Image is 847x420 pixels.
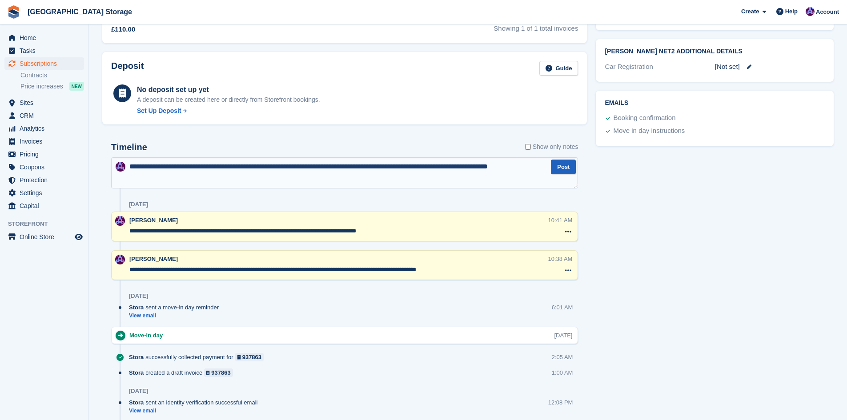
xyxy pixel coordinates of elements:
div: Move in day instructions [613,126,685,136]
h2: Deposit [111,61,144,76]
span: Help [785,7,798,16]
a: menu [4,109,84,122]
span: Online Store [20,231,73,243]
span: Create [741,7,759,16]
img: Hollie Harvey [115,255,125,264]
a: menu [4,148,84,160]
div: 12:08 PM [548,398,573,407]
span: Stora [129,303,144,312]
span: Pricing [20,148,73,160]
a: 937863 [204,368,233,377]
div: No deposit set up yet [137,84,320,95]
a: Guide [539,61,578,76]
span: Storefront [8,220,88,228]
a: Preview store [73,232,84,242]
div: sent a move-in day reminder [129,303,223,312]
a: menu [4,32,84,44]
a: 937863 [235,353,264,361]
div: £110.00 [111,24,156,35]
h2: Timeline [111,142,147,152]
a: Contracts [20,71,84,80]
img: Hollie Harvey [115,216,125,226]
div: 2:05 AM [552,353,573,361]
div: sent an identity verification successful email [129,398,262,407]
img: stora-icon-8386f47178a22dfd0bd8f6a31ec36ba5ce8667c1dd55bd0f319d3a0aa187defe.svg [7,5,20,19]
a: menu [4,200,84,212]
span: CRM [20,109,73,122]
span: Home [20,32,73,44]
a: View email [129,407,262,415]
div: NEW [69,82,84,91]
p: A deposit can be created here or directly from Storefront bookings. [137,95,320,104]
div: [DATE] [129,201,148,208]
span: Invoices [20,135,73,148]
span: Price increases [20,82,63,91]
div: [DATE] [554,331,573,340]
a: Price increases NEW [20,81,84,91]
div: created a draft invoice [129,368,237,377]
h2: [PERSON_NAME] Net2 Additional Details [605,48,825,55]
span: [PERSON_NAME] [129,217,178,224]
span: Stora [129,368,144,377]
a: View email [129,312,223,320]
div: Booking confirmation [613,113,675,124]
div: 10:41 AM [548,216,573,224]
span: Subscriptions [20,57,73,70]
span: Settings [20,187,73,199]
span: Stora [129,353,144,361]
span: Tasks [20,44,73,57]
a: menu [4,122,84,135]
span: Protection [20,174,73,186]
div: 1:00 AM [552,368,573,377]
a: menu [4,57,84,70]
a: [GEOGRAPHIC_DATA] Storage [24,4,136,19]
a: menu [4,231,84,243]
div: Move-in day [129,331,167,340]
div: 937863 [211,368,230,377]
a: menu [4,161,84,173]
span: Stora [129,398,144,407]
a: menu [4,44,84,57]
img: Hollie Harvey [116,162,125,172]
span: Capital [20,200,73,212]
a: menu [4,96,84,109]
a: menu [4,187,84,199]
h2: Emails [605,100,825,107]
a: menu [4,135,84,148]
span: Sites [20,96,73,109]
div: 10:38 AM [548,255,573,263]
div: 937863 [242,353,261,361]
a: Set Up Deposit [137,106,320,116]
img: Hollie Harvey [806,7,815,16]
button: Post [551,160,576,174]
div: Set Up Deposit [137,106,181,116]
span: Coupons [20,161,73,173]
div: [DATE] [129,388,148,395]
span: Showing 1 of 1 total invoices [494,16,578,35]
input: Show only notes [525,142,531,152]
div: 6:01 AM [552,303,573,312]
div: [DATE] [129,292,148,300]
div: Car Registration [605,62,715,72]
label: Show only notes [525,142,578,152]
span: Account [816,8,839,16]
div: [Not set] [715,62,825,72]
a: menu [4,174,84,186]
span: Analytics [20,122,73,135]
span: [PERSON_NAME] [129,256,178,262]
div: successfully collected payment for [129,353,268,361]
